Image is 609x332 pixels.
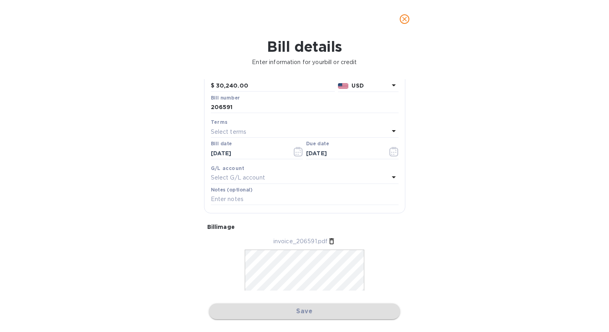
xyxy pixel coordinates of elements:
p: invoice_206591.pdf [273,237,328,246]
b: G/L account [211,165,245,171]
label: Due date [306,142,329,146]
input: Enter bill number [211,102,399,113]
input: Due date [306,147,381,159]
button: close [395,10,414,29]
img: USD [338,83,349,89]
input: Enter notes [211,193,399,205]
h1: Bill details [6,38,603,55]
p: Select terms [211,128,247,136]
b: USD [352,82,363,89]
p: Bill image [207,223,402,231]
label: Bill number [211,96,240,100]
div: $ [211,80,216,92]
input: $ Enter bill amount [216,80,335,92]
p: Enter information for your bill or credit [6,58,603,66]
label: Bill date [211,142,232,146]
b: Terms [211,119,228,125]
label: Notes (optional) [211,187,253,192]
p: Select G/L account [211,174,265,182]
input: Select date [211,147,286,159]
